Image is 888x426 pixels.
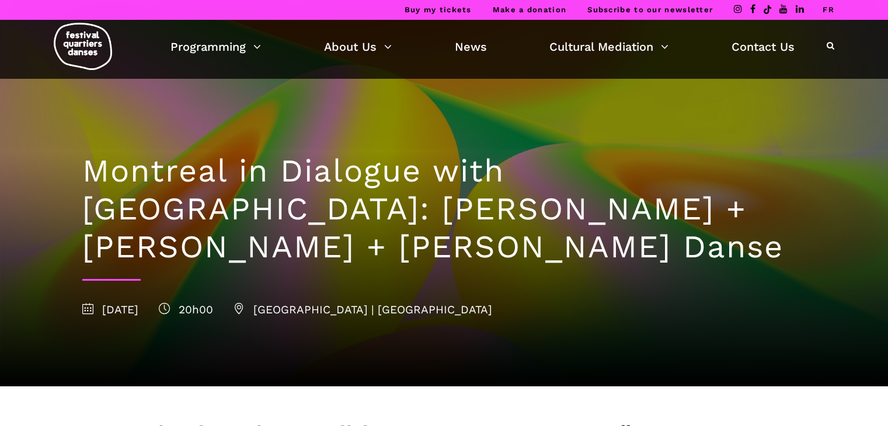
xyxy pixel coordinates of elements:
a: News [455,37,487,57]
span: [GEOGRAPHIC_DATA] | [GEOGRAPHIC_DATA] [234,303,492,316]
a: About Us [324,37,392,57]
span: [DATE] [82,303,138,316]
a: Subscribe to our newsletter [587,5,713,14]
h1: Montreal in Dialogue with [GEOGRAPHIC_DATA]: [PERSON_NAME] + [PERSON_NAME] + [PERSON_NAME] Danse [82,152,806,266]
a: Cultural Mediation [549,37,668,57]
a: Buy my tickets [405,5,472,14]
span: 20h00 [159,303,213,316]
img: logo-fqd-med [54,23,112,70]
a: Contact Us [732,37,795,57]
a: Programming [170,37,261,57]
a: FR [823,5,834,14]
a: Make a donation [493,5,567,14]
